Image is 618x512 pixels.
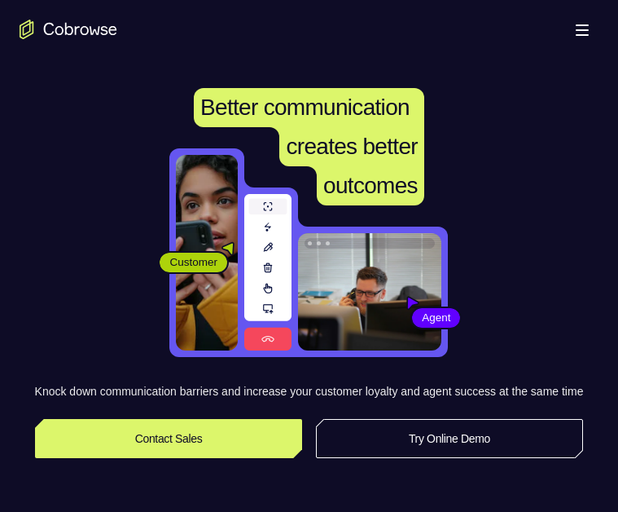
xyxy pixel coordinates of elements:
span: Customer [160,254,227,271]
p: Knock down communication barriers and increase your customer loyalty and agent success at the sam... [35,383,584,399]
a: Contact Sales [35,419,303,458]
span: Agent [412,310,460,326]
img: A customer holding their phone [176,155,238,351]
span: creates better [286,134,417,159]
a: Go to the home page [20,20,117,39]
img: A customer support agent talking on the phone [298,233,441,351]
span: Better communication [200,95,410,120]
a: Try Online Demo [316,419,584,458]
img: A series of tools used in co-browsing sessions [244,194,291,351]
